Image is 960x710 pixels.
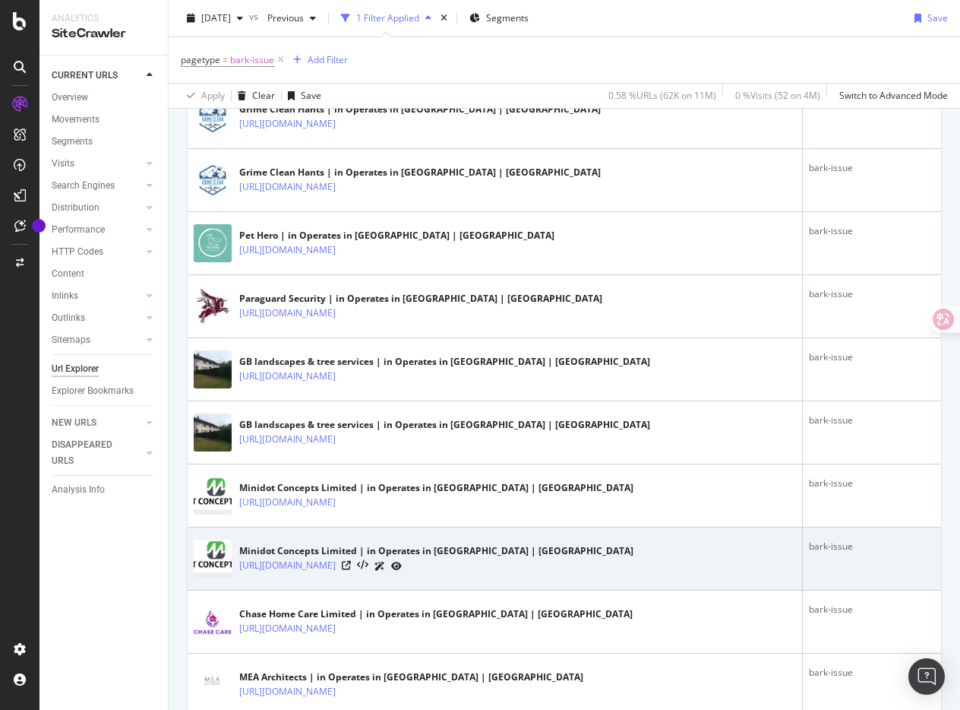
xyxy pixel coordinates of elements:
[239,166,601,179] div: Grime Clean Hants | in Operates in [GEOGRAPHIC_DATA] | [GEOGRAPHIC_DATA]
[52,200,142,216] a: Distribution
[52,266,157,282] a: Content
[239,558,336,573] a: [URL][DOMAIN_NAME]
[52,415,96,431] div: NEW URLS
[194,161,232,199] img: main image
[194,287,232,325] img: main image
[486,11,529,24] span: Segments
[239,621,336,636] a: [URL][DOMAIN_NAME]
[52,310,142,326] a: Outlinks
[391,558,402,574] a: URL Inspection
[335,6,437,30] button: 1 Filter Applied
[201,89,225,102] div: Apply
[194,414,232,452] img: main image
[52,68,142,84] a: CURRENT URLS
[52,332,90,348] div: Sitemaps
[908,6,948,30] button: Save
[239,242,336,258] a: [URL][DOMAIN_NAME]
[52,134,157,150] a: Segments
[52,361,157,377] a: Url Explorer
[908,658,945,695] div: Open Intercom Messenger
[194,477,232,515] img: main image
[809,224,935,238] div: bark-issue
[52,266,84,282] div: Content
[301,89,321,102] div: Save
[181,6,249,30] button: [DATE]
[735,89,820,102] div: 0 % Visits ( 52 on 4M )
[839,89,948,102] div: Switch to Advanced Mode
[239,481,633,495] div: Minidot Concepts Limited | in Operates in [GEOGRAPHIC_DATA] | [GEOGRAPHIC_DATA]
[52,222,142,238] a: Performance
[52,68,118,84] div: CURRENT URLS
[809,287,935,301] div: bark-issue
[239,418,650,432] div: GB landscapes & tree services | in Operates in [GEOGRAPHIC_DATA] | [GEOGRAPHIC_DATA]
[252,89,275,102] div: Clear
[52,244,142,260] a: HTTP Codes
[239,607,633,621] div: Chase Home Care Limited | in Operates in [GEOGRAPHIC_DATA] | [GEOGRAPHIC_DATA]
[342,561,351,570] a: Visit Online Page
[194,350,232,388] img: main image
[52,90,157,106] a: Overview
[239,670,583,684] div: MEA Architects | in Operates in [GEOGRAPHIC_DATA] | [GEOGRAPHIC_DATA]
[809,161,935,175] div: bark-issue
[52,134,93,150] div: Segments
[52,112,157,128] a: Movements
[308,53,348,66] div: Add Filter
[194,98,232,136] img: main image
[239,292,602,306] div: Paraguard Security | in Operates in [GEOGRAPHIC_DATA] | [GEOGRAPHIC_DATA]
[52,288,142,304] a: Inlinks
[437,11,450,26] div: times
[239,103,601,116] div: Grime Clean Hants | in Operates in [GEOGRAPHIC_DATA] | [GEOGRAPHIC_DATA]
[239,116,336,132] a: [URL][DOMAIN_NAME]
[287,51,348,69] button: Add Filter
[52,112,99,128] div: Movements
[809,603,935,616] div: bark-issue
[52,90,88,106] div: Overview
[809,350,935,364] div: bark-issue
[52,437,142,469] a: DISAPPEARED URLS
[374,558,385,574] a: AI Url Details
[809,414,935,427] div: bark-issue
[223,53,228,66] span: =
[608,89,716,102] div: 0.58 % URLs ( 62K on 11M )
[194,603,232,641] img: main image
[809,666,935,680] div: bark-issue
[52,383,134,399] div: Explorer Bookmarks
[463,6,535,30] button: Segments
[239,544,633,558] div: Minidot Concepts Limited | in Operates in [GEOGRAPHIC_DATA] | [GEOGRAPHIC_DATA]
[261,6,322,30] button: Previous
[194,540,232,578] img: main image
[249,10,261,23] span: vs
[239,432,336,447] a: [URL][DOMAIN_NAME]
[52,332,142,348] a: Sitemaps
[239,306,336,321] a: [URL][DOMAIN_NAME]
[52,437,128,469] div: DISAPPEARED URLS
[52,25,156,43] div: SiteCrawler
[52,200,99,216] div: Distribution
[52,156,142,172] a: Visits
[52,482,157,498] a: Analysis Info
[357,560,368,571] button: View HTML Source
[239,684,336,699] a: [URL][DOMAIN_NAME]
[52,156,74,172] div: Visits
[230,49,274,71] span: bark-issue
[261,11,304,24] span: Previous
[52,244,103,260] div: HTTP Codes
[239,355,650,369] div: GB landscapes & tree services | in Operates in [GEOGRAPHIC_DATA] | [GEOGRAPHIC_DATA]
[52,482,105,498] div: Analysis Info
[52,361,99,377] div: Url Explorer
[239,179,336,195] a: [URL][DOMAIN_NAME]
[52,12,156,25] div: Analytics
[239,369,336,384] a: [URL][DOMAIN_NAME]
[927,11,948,24] div: Save
[181,84,225,108] button: Apply
[239,495,336,510] a: [URL][DOMAIN_NAME]
[201,11,231,24] span: 2025 Sep. 19th
[833,84,948,108] button: Switch to Advanced Mode
[282,84,321,108] button: Save
[239,229,554,242] div: Pet Hero | in Operates in [GEOGRAPHIC_DATA] | [GEOGRAPHIC_DATA]
[52,178,115,194] div: Search Engines
[181,53,220,66] span: pagetype
[809,477,935,490] div: bark-issue
[32,219,46,233] div: Tooltip anchor
[52,288,78,304] div: Inlinks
